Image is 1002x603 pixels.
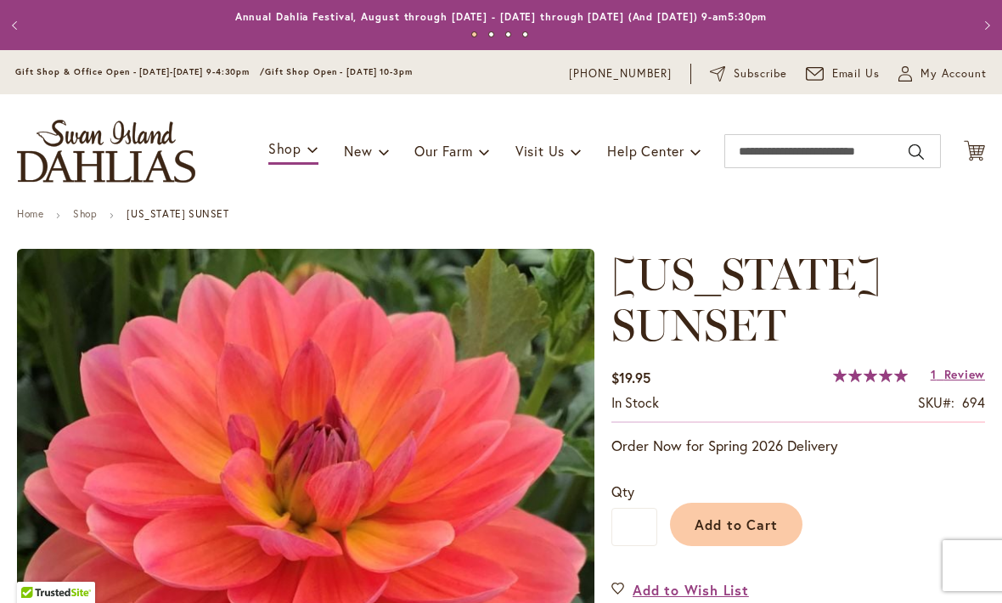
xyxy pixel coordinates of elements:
[344,142,372,160] span: New
[13,543,60,590] iframe: Launch Accessibility Center
[611,482,634,500] span: Qty
[611,369,650,386] span: $19.95
[710,65,787,82] a: Subscribe
[695,516,779,533] span: Add to Cart
[962,393,985,413] div: 694
[17,120,195,183] a: store logo
[806,65,881,82] a: Email Us
[611,436,985,456] p: Order Now for Spring 2026 Delivery
[515,142,565,160] span: Visit Us
[918,393,954,411] strong: SKU
[633,580,749,600] span: Add to Wish List
[268,139,301,157] span: Shop
[522,31,528,37] button: 4 of 4
[265,66,413,77] span: Gift Shop Open - [DATE] 10-3pm
[505,31,511,37] button: 3 of 4
[968,8,1002,42] button: Next
[15,66,265,77] span: Gift Shop & Office Open - [DATE]-[DATE] 9-4:30pm /
[414,142,472,160] span: Our Farm
[488,31,494,37] button: 2 of 4
[670,503,802,546] button: Add to Cart
[611,393,659,413] div: Availability
[611,580,749,600] a: Add to Wish List
[235,10,768,23] a: Annual Dahlia Festival, August through [DATE] - [DATE] through [DATE] (And [DATE]) 9-am5:30pm
[611,247,881,352] span: [US_STATE] SUNSET
[832,65,881,82] span: Email Us
[734,65,787,82] span: Subscribe
[471,31,477,37] button: 1 of 4
[127,207,228,220] strong: [US_STATE] SUNSET
[607,142,684,160] span: Help Center
[931,366,985,382] a: 1 Review
[17,207,43,220] a: Home
[833,369,908,382] div: 100%
[920,65,987,82] span: My Account
[73,207,97,220] a: Shop
[611,393,659,411] span: In stock
[944,366,985,382] span: Review
[569,65,672,82] a: [PHONE_NUMBER]
[931,366,937,382] span: 1
[898,65,987,82] button: My Account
